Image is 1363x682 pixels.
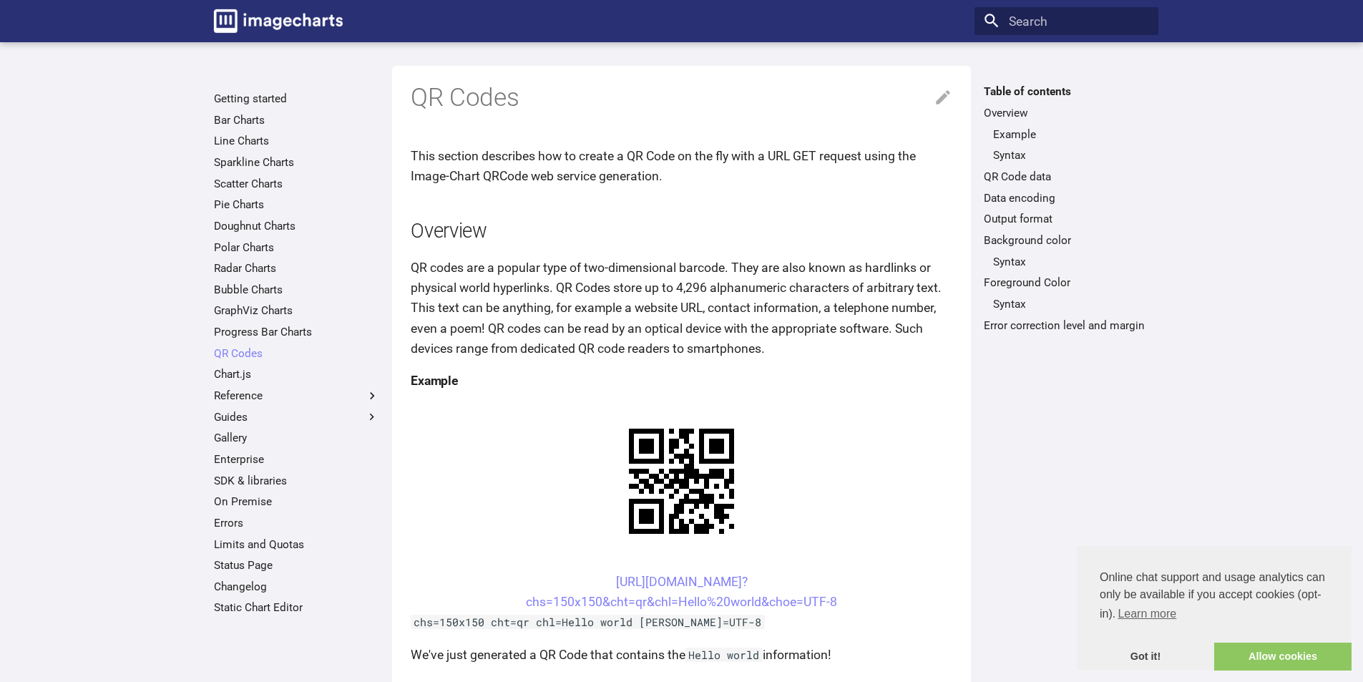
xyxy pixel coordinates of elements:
[214,325,379,339] a: Progress Bar Charts
[993,127,1149,142] a: Example
[214,113,379,127] a: Bar Charts
[1100,569,1329,625] span: Online chat support and usage analytics can only be available if you accept cookies (opt-in).
[1214,643,1352,671] a: allow cookies
[214,389,379,403] label: Reference
[214,367,379,381] a: Chart.js
[214,92,379,106] a: Getting started
[214,9,343,33] img: logo
[974,84,1158,99] label: Table of contents
[214,134,379,148] a: Line Charts
[984,318,1149,333] a: Error correction level and margin
[1077,643,1214,671] a: dismiss cookie message
[411,146,952,186] p: This section describes how to create a QR Code on the fly with a URL GET request using the Image-...
[214,495,379,509] a: On Premise
[984,170,1149,184] a: QR Code data
[993,297,1149,311] a: Syntax
[214,283,379,297] a: Bubble Charts
[207,3,349,39] a: Image-Charts documentation
[214,537,379,552] a: Limits and Quotas
[993,148,1149,162] a: Syntax
[604,404,759,559] img: chart
[984,191,1149,205] a: Data encoding
[974,7,1158,36] input: Search
[214,516,379,530] a: Errors
[214,198,379,212] a: Pie Charts
[984,297,1149,311] nav: Foreground Color
[984,255,1149,269] nav: Background color
[214,240,379,255] a: Polar Charts
[984,127,1149,163] nav: Overview
[411,645,952,665] p: We've just generated a QR Code that contains the information!
[214,558,379,573] a: Status Page
[984,212,1149,226] a: Output format
[993,255,1149,269] a: Syntax
[214,410,379,424] label: Guides
[214,346,379,361] a: QR Codes
[214,474,379,488] a: SDK & libraries
[526,575,837,609] a: [URL][DOMAIN_NAME]?chs=150x150&cht=qr&chl=Hello%20world&choe=UTF-8
[984,276,1149,290] a: Foreground Color
[1115,603,1178,625] a: learn more about cookies
[214,452,379,467] a: Enterprise
[214,155,379,170] a: Sparkline Charts
[214,177,379,191] a: Scatter Charts
[685,648,763,662] code: Hello world
[411,615,765,629] code: chs=150x150 cht=qr chl=Hello world [PERSON_NAME]=UTF-8
[214,303,379,318] a: GraphViz Charts
[214,600,379,615] a: Static Chart Editor
[214,219,379,233] a: Doughnut Charts
[214,431,379,445] a: Gallery
[411,82,952,115] h1: QR Codes
[411,218,952,245] h2: Overview
[214,580,379,594] a: Changelog
[1077,546,1352,671] div: cookieconsent
[984,106,1149,120] a: Overview
[974,84,1158,332] nav: Table of contents
[411,371,952,391] h4: Example
[984,233,1149,248] a: Background color
[411,258,952,359] p: QR codes are a popular type of two-dimensional barcode. They are also known as hardlinks or physi...
[214,261,379,276] a: Radar Charts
